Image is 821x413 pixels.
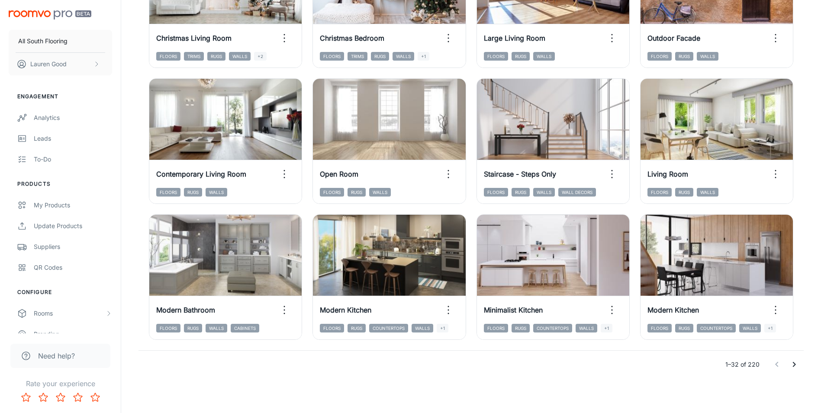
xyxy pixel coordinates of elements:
h6: Staircase - Steps Only [484,169,556,179]
p: All South Flooring [18,36,68,46]
span: Rugs [512,324,530,332]
div: Update Products [34,221,112,231]
span: Walls [697,188,718,197]
span: Wall Decors [558,188,596,197]
span: Trims [184,52,204,61]
span: Walls [533,52,555,61]
h6: Living Room [647,169,688,179]
span: Walls [393,52,414,61]
p: 1–32 of 220 [725,360,760,369]
div: To-do [34,155,112,164]
h6: Open Room [320,169,358,179]
span: Floors [320,324,344,332]
span: +2 [254,52,267,61]
span: +1 [764,324,776,332]
h6: Christmas Living Room [156,33,232,43]
span: Floors [156,324,180,332]
h6: Modern Kitchen [647,305,699,315]
span: Rugs [348,324,366,332]
span: Walls [697,52,718,61]
button: Go to next page [786,356,803,373]
span: Walls [739,324,761,332]
button: All South Flooring [9,30,112,52]
img: Roomvo PRO Beta [9,10,91,19]
span: Floors [320,52,344,61]
span: Walls [206,324,227,332]
span: Walls [369,188,391,197]
span: Rugs [675,188,693,197]
h6: Modern Bathroom [156,305,215,315]
span: +1 [601,324,612,332]
span: Rugs [184,324,202,332]
p: Rate your experience [7,378,114,389]
span: Rugs [512,52,530,61]
span: +1 [418,52,429,61]
span: Rugs [207,52,225,61]
span: Floors [647,188,672,197]
span: Trims [348,52,367,61]
span: Walls [533,188,555,197]
div: Leads [34,134,112,143]
span: Countertops [697,324,736,332]
h6: Minimalist Kitchen [484,305,543,315]
span: Floors [647,52,672,61]
button: Rate 1 star [17,389,35,406]
span: Rugs [348,188,366,197]
span: Walls [229,52,251,61]
span: Rugs [512,188,530,197]
p: Lauren Good [30,59,67,69]
h6: Large Living Room [484,33,545,43]
span: Need help? [38,351,75,361]
div: My Products [34,200,112,210]
div: QR Codes [34,263,112,272]
button: Rate 4 star [69,389,87,406]
span: +1 [437,324,448,332]
h6: Christmas Bedroom [320,33,384,43]
h6: Modern Kitchen [320,305,371,315]
span: Walls [412,324,433,332]
button: Rate 2 star [35,389,52,406]
span: Floors [484,324,508,332]
button: Rate 3 star [52,389,69,406]
span: Floors [320,188,344,197]
span: Floors [647,324,672,332]
h6: Outdoor Facade [647,33,700,43]
div: Suppliers [34,242,112,252]
span: Floors [156,52,180,61]
span: Floors [484,188,508,197]
span: Floors [156,188,180,197]
span: Cabinets [231,324,259,332]
span: Rugs [675,52,693,61]
span: Rugs [675,324,693,332]
span: Countertops [369,324,408,332]
span: Rugs [371,52,389,61]
span: Rugs [184,188,202,197]
span: Walls [206,188,227,197]
div: Rooms [34,309,105,318]
span: Floors [484,52,508,61]
span: Countertops [533,324,572,332]
button: Lauren Good [9,53,112,75]
h6: Contemporary Living Room [156,169,246,179]
div: Analytics [34,113,112,123]
div: Branding [34,329,112,339]
span: Walls [576,324,597,332]
button: Rate 5 star [87,389,104,406]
